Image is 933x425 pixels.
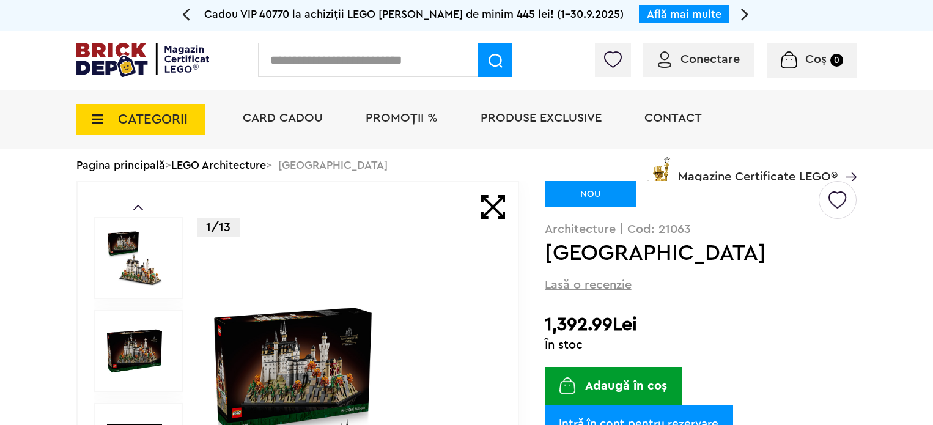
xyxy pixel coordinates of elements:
[545,314,857,336] h2: 1,392.99Lei
[545,242,817,264] h1: [GEOGRAPHIC_DATA]
[644,112,702,124] a: Contact
[830,54,843,67] small: 0
[805,53,827,65] span: Coș
[133,205,143,210] a: Prev
[107,231,162,286] img: Castelul Neuschwanstein
[118,113,188,126] span: CATEGORII
[107,323,162,379] img: Castelul Neuschwanstein
[545,339,857,351] div: În stoc
[243,112,323,124] a: Card Cadou
[366,112,438,124] a: PROMOȚII %
[545,223,857,235] p: Architecture | Cod: 21063
[545,181,636,207] div: NOU
[545,276,632,294] span: Lasă o recenzie
[678,155,838,183] span: Magazine Certificate LEGO®
[204,9,624,20] span: Cadou VIP 40770 la achiziții LEGO [PERSON_NAME] de minim 445 lei! (1-30.9.2025)
[680,53,740,65] span: Conectare
[658,53,740,65] a: Conectare
[838,155,857,167] a: Magazine Certificate LEGO®
[545,367,682,405] button: Adaugă în coș
[481,112,602,124] a: Produse exclusive
[197,218,240,237] p: 1/13
[647,9,721,20] a: Află mai multe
